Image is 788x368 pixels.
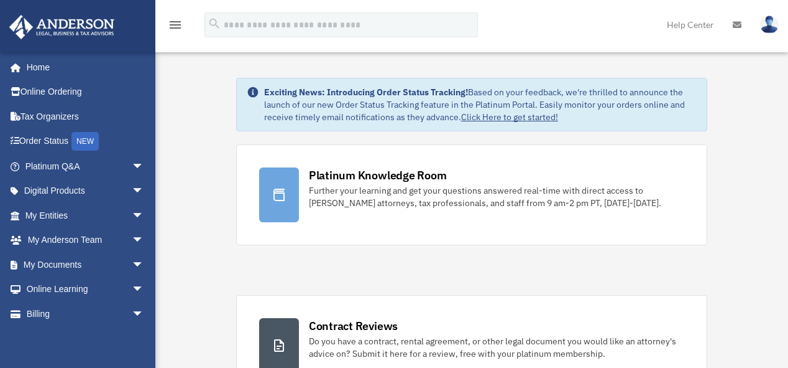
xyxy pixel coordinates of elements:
[309,335,684,360] div: Do you have a contract, rental agreement, or other legal document you would like an attorney's ad...
[9,228,163,253] a: My Anderson Teamarrow_drop_down
[132,252,157,278] span: arrow_drop_down
[9,179,163,204] a: Digital Productsarrow_drop_down
[132,203,157,229] span: arrow_drop_down
[6,15,118,39] img: Anderson Advisors Platinum Portal
[9,252,163,277] a: My Documentsarrow_drop_down
[132,277,157,303] span: arrow_drop_down
[264,86,697,123] div: Based on your feedback, we're thrilled to announce the launch of our new Order Status Tracking fe...
[132,154,157,179] span: arrow_drop_down
[9,301,163,326] a: Billingarrow_drop_down
[132,301,157,327] span: arrow_drop_down
[9,129,163,154] a: Order StatusNEW
[9,55,157,80] a: Home
[168,22,183,32] a: menu
[132,228,157,253] span: arrow_drop_down
[461,111,558,123] a: Click Here to get started!
[208,17,221,31] i: search
[9,326,163,351] a: Events Calendar
[9,203,163,228] a: My Entitiesarrow_drop_down
[9,80,163,105] a: Online Ordering
[9,104,163,129] a: Tax Organizers
[9,154,163,179] a: Platinum Q&Aarrow_drop_down
[309,184,684,209] div: Further your learning and get your questions answered real-time with direct access to [PERSON_NAM...
[760,16,779,34] img: User Pic
[236,144,707,245] a: Platinum Knowledge Room Further your learning and get your questions answered real-time with dire...
[132,179,157,204] span: arrow_drop_down
[309,167,447,183] div: Platinum Knowledge Room
[168,17,183,32] i: menu
[264,87,468,98] strong: Exciting News: Introducing Order Status Tracking!
[9,277,163,302] a: Online Learningarrow_drop_down
[71,132,99,151] div: NEW
[309,318,398,334] div: Contract Reviews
